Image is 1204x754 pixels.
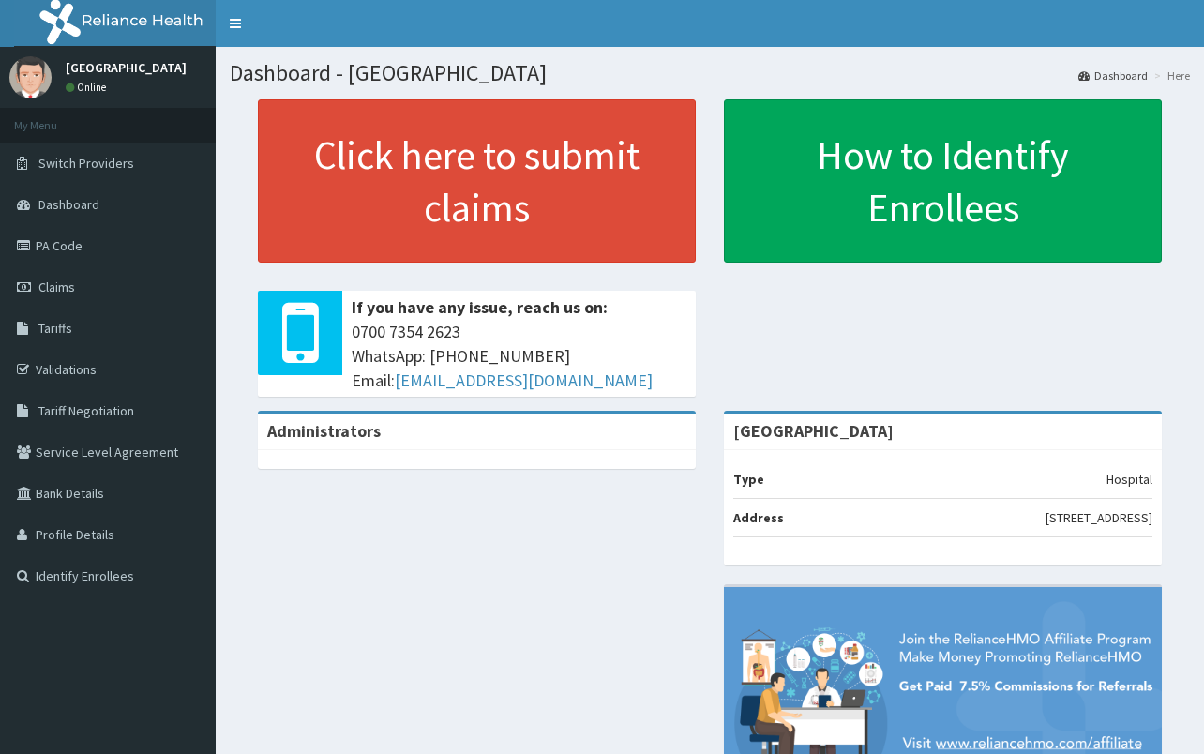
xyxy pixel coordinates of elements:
span: Dashboard [38,196,99,213]
a: Online [66,81,111,94]
b: Type [733,471,764,488]
a: Click here to submit claims [258,99,696,263]
span: Tariff Negotiation [38,402,134,419]
span: 0700 7354 2623 WhatsApp: [PHONE_NUMBER] Email: [352,320,686,392]
li: Here [1150,68,1190,83]
b: Administrators [267,420,381,442]
p: [STREET_ADDRESS] [1046,508,1152,527]
p: Hospital [1106,470,1152,489]
strong: [GEOGRAPHIC_DATA] [733,420,894,442]
b: Address [733,509,784,526]
b: If you have any issue, reach us on: [352,296,608,318]
p: [GEOGRAPHIC_DATA] [66,61,187,74]
a: How to Identify Enrollees [724,99,1162,263]
span: Tariffs [38,320,72,337]
a: [EMAIL_ADDRESS][DOMAIN_NAME] [395,369,653,391]
span: Switch Providers [38,155,134,172]
span: Claims [38,279,75,295]
a: Dashboard [1078,68,1148,83]
img: User Image [9,56,52,98]
h1: Dashboard - [GEOGRAPHIC_DATA] [230,61,1190,85]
